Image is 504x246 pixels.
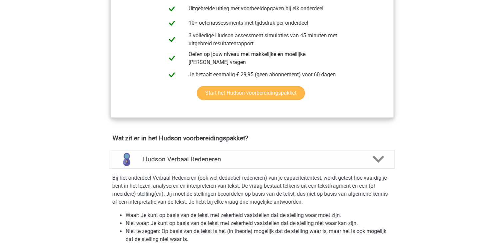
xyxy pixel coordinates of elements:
[126,211,392,219] li: Waar: Je kunt op basis van de tekst met zekerheid vaststellen dat de stelling waar moet zijn.
[112,174,392,206] p: Bij het onderdeel Verbaal Redeneren (ook wel deductief redeneren) van je capaciteitentest, wordt ...
[126,219,392,227] li: Niet waar: Je kunt op basis van de tekst met zekerheid vaststellen dat de stelling niet waar kan ...
[197,86,305,100] a: Start het Hudson voorbereidingspakket
[107,150,397,169] a: verbaal redeneren Hudson Verbaal Redeneren
[118,151,135,168] img: verbaal redeneren
[113,134,392,142] h4: Wat zit er in het Hudson voorbereidingspakket?
[126,227,392,243] li: Niet te zeggen: Op basis van de tekst is het (in theorie) mogelijk dat de stelling waar is, maar ...
[143,155,361,163] h4: Hudson Verbaal Redeneren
